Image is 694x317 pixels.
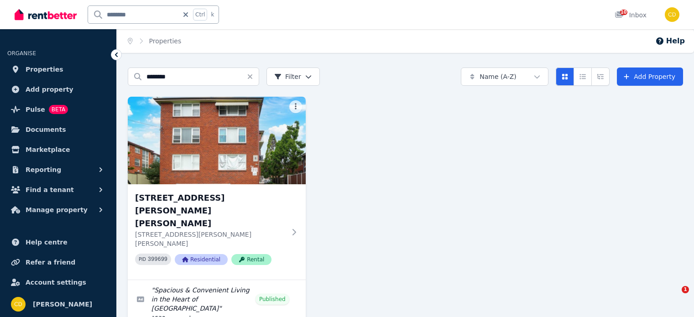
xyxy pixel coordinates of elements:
[26,144,70,155] span: Marketplace
[26,184,74,195] span: Find a tenant
[175,254,228,265] span: Residential
[655,36,685,47] button: Help
[7,273,109,291] a: Account settings
[246,68,259,86] button: Clear search
[26,257,75,268] span: Refer a friend
[149,37,182,45] a: Properties
[117,29,192,53] nav: Breadcrumb
[148,256,167,263] code: 399699
[615,10,647,20] div: Inbox
[7,50,36,57] span: ORGANISE
[135,192,286,230] h3: [STREET_ADDRESS][PERSON_NAME][PERSON_NAME]
[135,230,286,248] p: [STREET_ADDRESS][PERSON_NAME][PERSON_NAME]
[7,80,109,99] a: Add property
[128,97,306,184] img: 17/53 Alice St S, Wiley Park
[556,68,610,86] div: View options
[15,8,77,21] img: RentBetter
[26,237,68,248] span: Help centre
[33,299,92,310] span: [PERSON_NAME]
[682,286,689,293] span: 1
[193,9,207,21] span: Ctrl
[139,257,146,262] small: PID
[26,277,86,288] span: Account settings
[26,204,88,215] span: Manage property
[7,233,109,251] a: Help centre
[49,105,68,114] span: BETA
[26,84,73,95] span: Add property
[7,140,109,159] a: Marketplace
[26,124,66,135] span: Documents
[231,254,271,265] span: Rental
[7,60,109,78] a: Properties
[556,68,574,86] button: Card view
[7,201,109,219] button: Manage property
[480,72,517,81] span: Name (A-Z)
[663,286,685,308] iframe: Intercom live chat
[7,120,109,139] a: Documents
[591,68,610,86] button: Expanded list view
[620,10,627,15] span: 10
[128,97,306,280] a: 17/53 Alice St S, Wiley Park[STREET_ADDRESS][PERSON_NAME][PERSON_NAME][STREET_ADDRESS][PERSON_NAM...
[274,72,301,81] span: Filter
[211,11,214,18] span: k
[266,68,320,86] button: Filter
[7,161,109,179] button: Reporting
[11,297,26,312] img: Chris Dimitropoulos
[461,68,548,86] button: Name (A-Z)
[7,181,109,199] button: Find a tenant
[26,164,61,175] span: Reporting
[574,68,592,86] button: Compact list view
[26,104,45,115] span: Pulse
[26,64,63,75] span: Properties
[7,100,109,119] a: PulseBETA
[289,100,302,113] button: More options
[665,7,679,22] img: Chris Dimitropoulos
[7,253,109,271] a: Refer a friend
[617,68,683,86] a: Add Property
